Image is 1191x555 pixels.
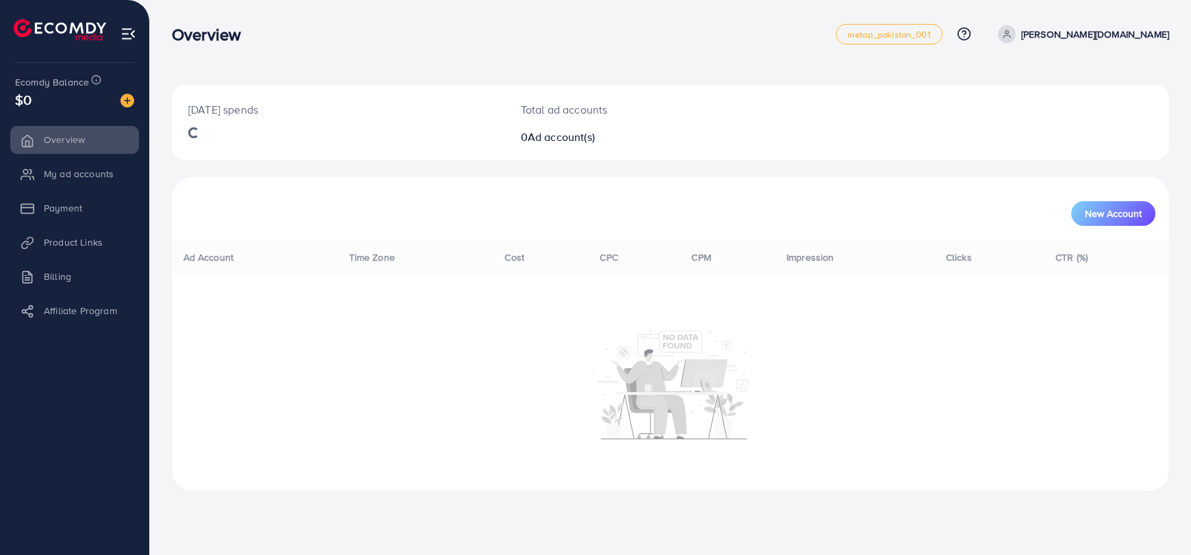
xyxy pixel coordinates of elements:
span: metap_pakistan_001 [847,30,931,39]
a: [PERSON_NAME][DOMAIN_NAME] [992,25,1169,43]
a: metap_pakistan_001 [836,24,943,44]
span: Ad account(s) [528,129,595,144]
button: New Account [1071,201,1155,226]
p: Total ad accounts [521,101,737,118]
span: New Account [1085,209,1142,218]
img: image [120,94,134,107]
p: [PERSON_NAME][DOMAIN_NAME] [1021,26,1169,42]
span: $0 [15,90,31,109]
p: [DATE] spends [188,101,488,118]
img: logo [14,19,106,40]
span: Ecomdy Balance [15,75,89,89]
h2: 0 [521,131,737,144]
h3: Overview [172,25,252,44]
img: menu [120,26,136,42]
